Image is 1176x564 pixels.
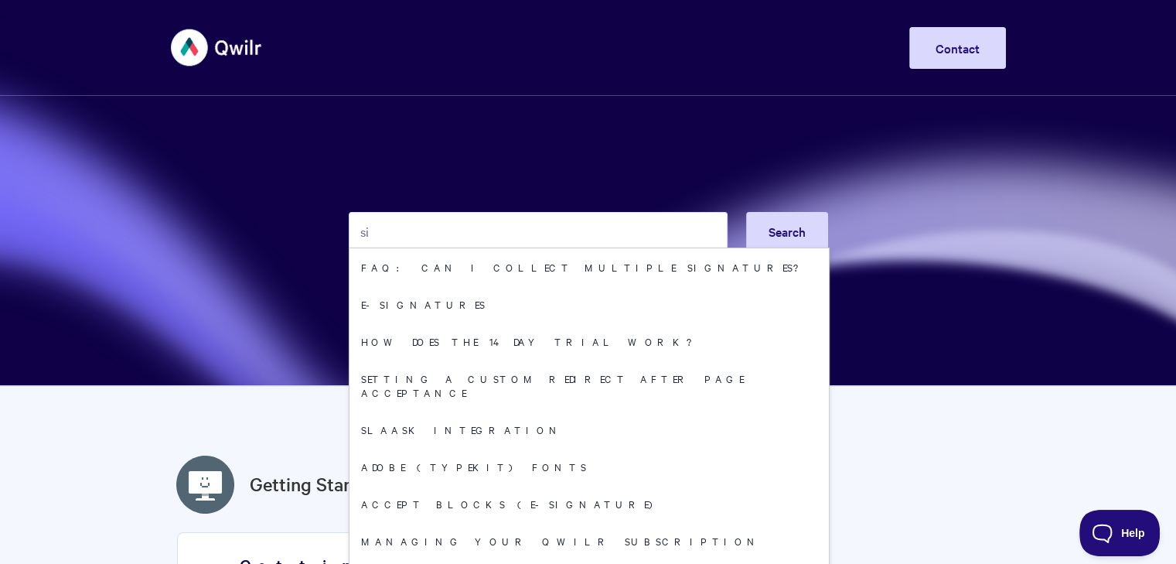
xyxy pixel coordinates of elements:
a: FAQ: Can I collect multiple signatures? [349,248,829,285]
button: Search [746,212,828,251]
input: Search the knowledge base [349,212,728,251]
iframe: Toggle Customer Support [1079,510,1161,556]
a: Slaask Integration [349,411,829,448]
a: How does the 14 day trial work? [349,323,829,360]
a: Setting a custom redirect after page acceptance [349,360,829,411]
a: Accept Blocks (E-Signature) [349,485,829,522]
img: Qwilr Help Center [171,19,263,77]
a: E-signatures [349,285,829,323]
a: Contact [909,27,1006,69]
a: Managing your Qwilr subscription [349,522,829,559]
span: Search [769,223,806,240]
a: Getting Started [250,470,377,498]
a: Adobe (TypeKit) Fonts [349,448,829,485]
